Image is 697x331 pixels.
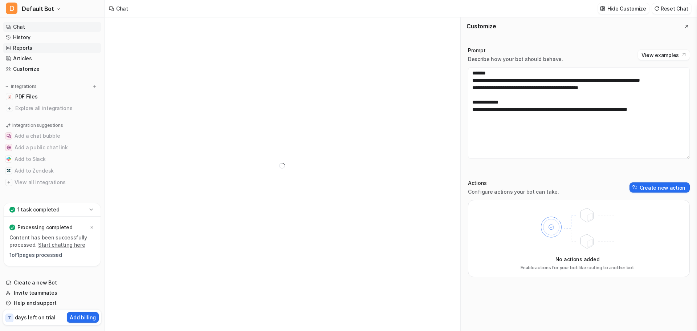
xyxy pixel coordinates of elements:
a: Customize [3,64,101,74]
p: 1 task completed [17,206,60,213]
img: PDF Files [7,94,12,99]
span: Explore all integrations [15,102,98,114]
p: days left on trial [15,314,56,321]
img: create-action-icon.svg [632,185,637,190]
p: Add billing [70,314,96,321]
a: History [3,32,101,43]
button: View all integrationsView all integrations [3,177,101,188]
button: Integrations [3,83,39,90]
a: Invite teammates [3,288,101,298]
p: Integrations [11,84,37,89]
img: menu_add.svg [92,84,97,89]
p: No actions added [555,255,600,263]
img: customize [600,6,605,11]
img: Add a public chat link [7,145,11,150]
a: Reports [3,43,101,53]
button: Add to SlackAdd to Slack [3,153,101,165]
img: Add to Zendesk [7,169,11,173]
p: Content has been successfully processed. [9,234,95,249]
a: Chat [3,22,101,32]
p: Describe how your bot should behave. [468,56,563,63]
a: Start chatting here [38,242,85,248]
button: Add a chat bubbleAdd a chat bubble [3,130,101,142]
p: Actions [468,179,559,187]
div: Chat [116,5,128,12]
p: 7 [8,315,11,321]
p: Configure actions your bot can take. [468,188,559,195]
a: Help and support [3,298,101,308]
p: 1 of 1 pages processed [9,251,95,259]
img: explore all integrations [6,105,13,112]
button: Create new action [629,182,690,193]
img: expand menu [4,84,9,89]
img: reset [654,6,659,11]
p: Processing completed [17,224,72,231]
img: Add a chat bubble [7,134,11,138]
a: Articles [3,53,101,64]
p: Hide Customize [607,5,646,12]
button: Reset Chat [652,3,691,14]
button: Close flyout [682,22,691,31]
img: Add to Slack [7,157,11,161]
button: Add a public chat linkAdd a public chat link [3,142,101,153]
a: PDF FilesPDF Files [3,92,101,102]
p: Integration suggestions [12,122,63,129]
span: Default Bot [22,4,54,14]
h2: Customize [466,23,496,30]
button: View examples [638,50,690,60]
p: Prompt [468,47,563,54]
button: Add billing [67,312,99,323]
a: Create a new Bot [3,278,101,288]
button: Add to ZendeskAdd to Zendesk [3,165,101,177]
p: Enable actions for your bot like routing to another bot [521,265,634,271]
button: Hide Customize [598,3,649,14]
a: Explore all integrations [3,103,101,113]
img: View all integrations [7,180,11,185]
span: D [6,3,17,14]
span: PDF Files [15,93,37,100]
